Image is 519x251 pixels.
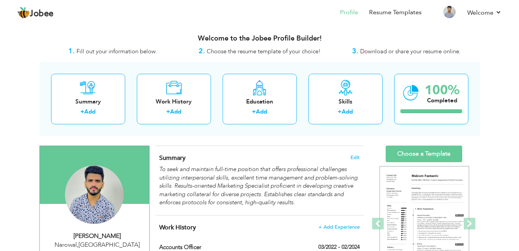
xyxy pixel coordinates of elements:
div: Skills [315,98,376,106]
span: Jobee [30,10,54,18]
a: Profile [340,8,358,17]
label: + [252,108,256,116]
a: Jobee [17,7,54,19]
span: Download or share your resume online. [360,47,461,55]
label: 03/2022 - 02/2024 [318,243,360,251]
label: + [166,108,170,116]
a: Add [170,108,181,115]
img: jobee.io [17,7,30,19]
a: Add [342,108,353,115]
h3: Welcome to the Jobee Profile Builder! [39,35,480,42]
em: To seek and maintain full-time position that offers professional challenges utilizing interperson... [159,165,357,206]
h4: Adding a summary is a quick and easy way to highlight your experience and interests. [159,154,359,162]
h4: This helps to show the companies you have worked for. [159,224,359,231]
img: Toqeer Munir [65,165,124,224]
a: Add [256,108,267,115]
div: [PERSON_NAME] [46,232,149,241]
a: Add [84,108,95,115]
a: Welcome [467,8,502,17]
strong: 1. [68,46,75,56]
strong: 3. [352,46,358,56]
div: Education [229,98,291,106]
strong: 2. [199,46,205,56]
span: Fill out your information below. [77,47,157,55]
a: Resume Templates [369,8,422,17]
div: 100% [425,84,459,97]
span: + Add Experience [318,224,360,230]
span: Choose the resume template of your choice! [207,47,321,55]
span: Work History [159,223,196,232]
span: Summary [159,154,185,162]
a: Choose a Template [386,146,462,162]
div: Completed [425,97,459,105]
div: Work History [143,98,205,106]
label: + [80,108,84,116]
span: , [77,241,78,249]
label: + [338,108,342,116]
div: Narowal [GEOGRAPHIC_DATA] [46,241,149,249]
img: Profile Img [443,6,456,18]
span: Edit [351,155,360,160]
div: Summary [57,98,119,106]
